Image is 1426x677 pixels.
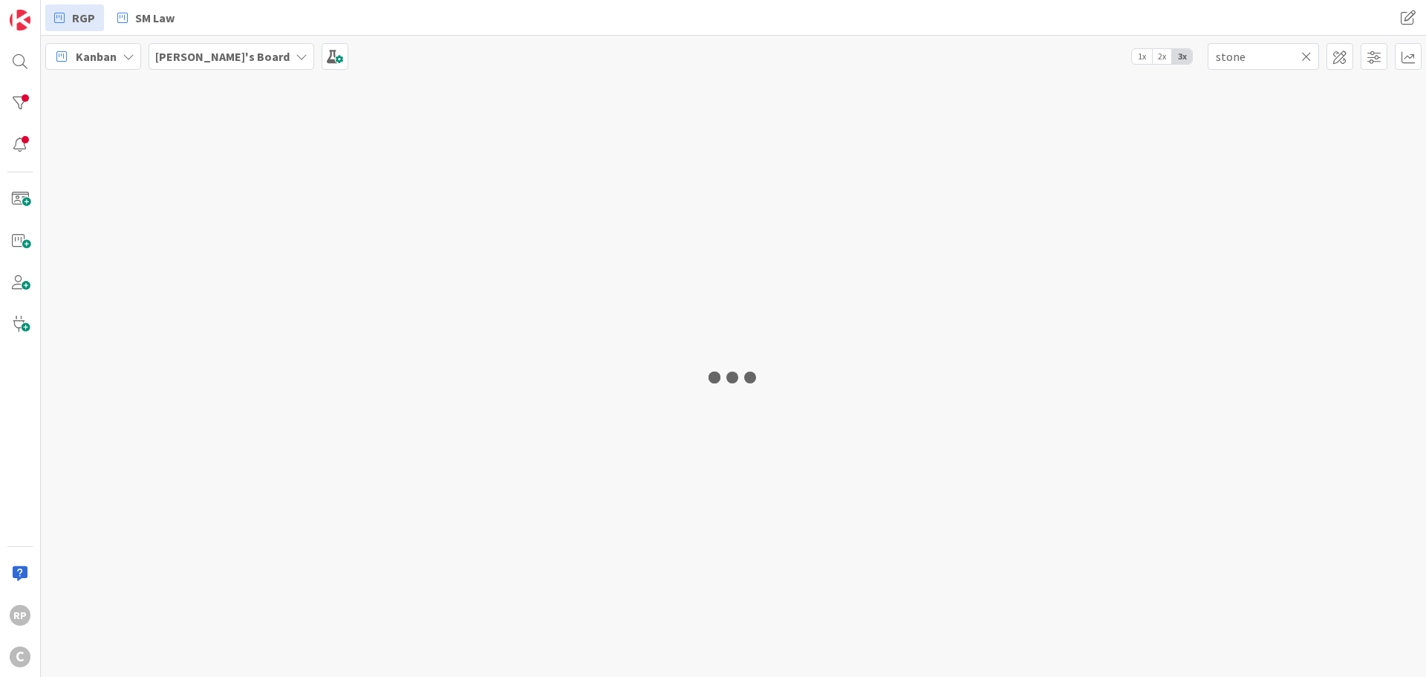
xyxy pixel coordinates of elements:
[10,647,30,667] div: C
[1152,49,1172,64] span: 2x
[108,4,183,31] a: SM Law
[10,10,30,30] img: Visit kanbanzone.com
[155,49,290,64] b: [PERSON_NAME]'s Board
[135,9,175,27] span: SM Law
[1208,43,1319,70] input: Quick Filter...
[1132,49,1152,64] span: 1x
[76,48,117,65] span: Kanban
[72,9,95,27] span: RGP
[1172,49,1192,64] span: 3x
[45,4,104,31] a: RGP
[10,605,30,626] div: RP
